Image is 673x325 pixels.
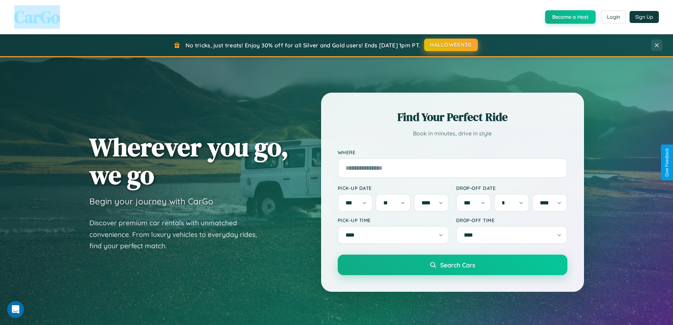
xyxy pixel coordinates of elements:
[7,301,24,318] iframe: Intercom live chat
[338,255,567,275] button: Search Cars
[89,196,213,207] h3: Begin your journey with CarGo
[14,5,60,29] span: CarGo
[338,149,567,155] label: Where
[338,185,449,191] label: Pick-up Date
[338,128,567,139] p: Book in minutes, drive in style
[545,10,596,24] button: Become a Host
[440,261,475,269] span: Search Cars
[456,217,567,223] label: Drop-off Time
[89,133,289,189] h1: Wherever you go, we go
[338,109,567,125] h2: Find Your Perfect Ride
[89,217,266,252] p: Discover premium car rentals with unmatched convenience. From luxury vehicles to everyday rides, ...
[185,42,420,49] span: No tricks, just treats! Enjoy 30% off for all Silver and Gold users! Ends [DATE] 1pm PT.
[630,11,659,23] button: Sign Up
[424,39,478,51] button: HALLOWEEN30
[601,11,626,23] button: Login
[456,185,567,191] label: Drop-off Date
[665,148,669,177] div: Give Feedback
[338,217,449,223] label: Pick-up Time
